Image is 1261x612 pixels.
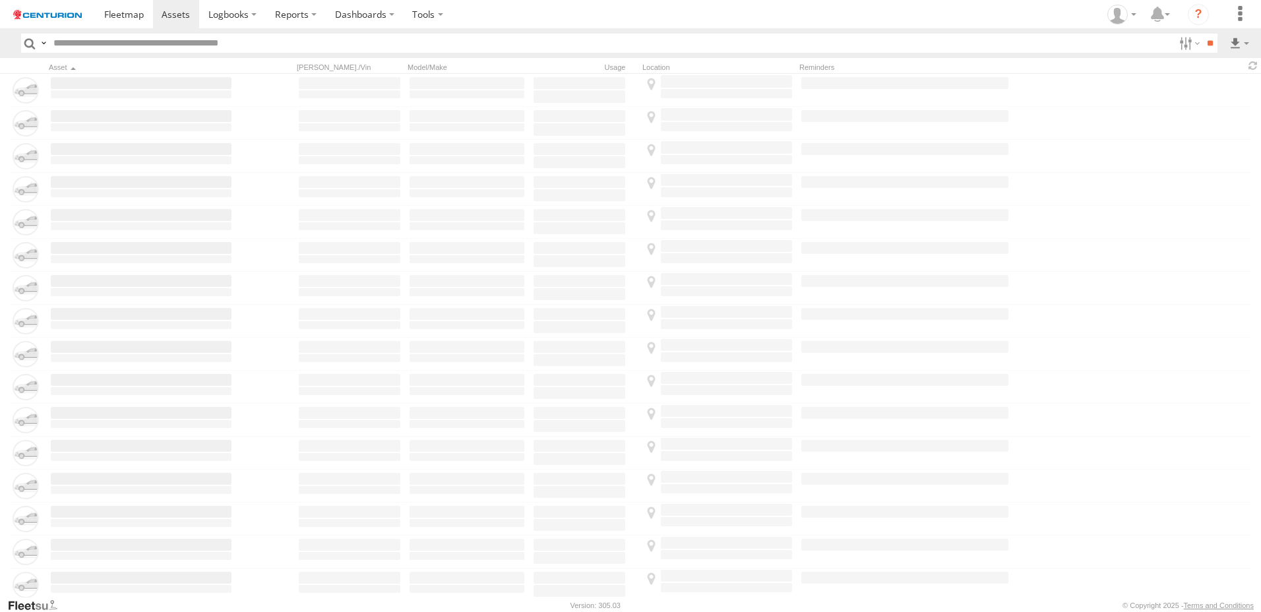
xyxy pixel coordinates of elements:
[1123,601,1254,609] div: © Copyright 2025 -
[532,63,637,72] div: Usage
[1103,5,1141,24] div: Michala Nielsen
[7,599,68,612] a: Visit our Website
[799,63,1010,72] div: Reminders
[1245,59,1261,72] span: Refresh
[13,10,82,19] img: logo.svg
[1174,34,1202,53] label: Search Filter Options
[642,63,794,72] div: Location
[1188,4,1209,25] i: ?
[49,63,233,72] div: Click to Sort
[38,34,49,53] label: Search Query
[408,63,526,72] div: Model/Make
[1184,601,1254,609] a: Terms and Conditions
[1228,34,1250,53] label: Export results as...
[570,601,621,609] div: Version: 305.03
[297,63,402,72] div: [PERSON_NAME]./Vin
